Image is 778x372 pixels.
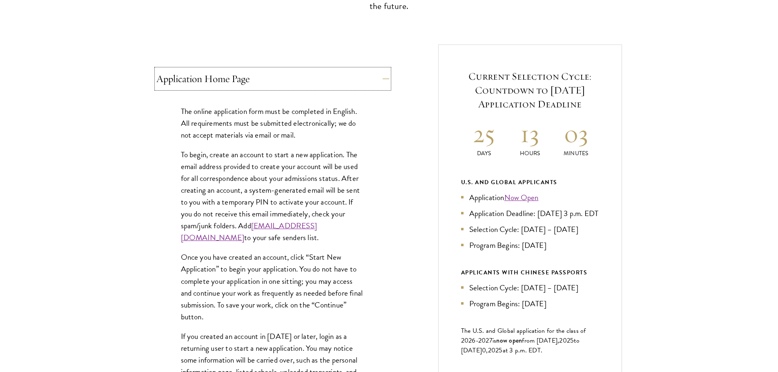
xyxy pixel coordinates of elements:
h5: Current Selection Cycle: Countdown to [DATE] Application Deadline [461,69,599,111]
span: from [DATE], [522,336,559,345]
span: 6 [472,336,475,345]
a: [EMAIL_ADDRESS][DOMAIN_NAME] [181,220,317,243]
li: Selection Cycle: [DATE] – [DATE] [461,282,599,294]
button: Application Home Page [156,69,389,89]
span: , [486,345,488,355]
p: Minutes [553,149,599,158]
div: U.S. and Global Applicants [461,177,599,187]
span: to [DATE] [461,336,580,355]
a: Now Open [504,192,539,203]
h2: 13 [507,118,553,149]
p: Days [461,149,507,158]
li: Application Deadline: [DATE] 3 p.m. EDT [461,207,599,219]
h2: 03 [553,118,599,149]
span: 202 [559,336,570,345]
li: Program Begins: [DATE] [461,298,599,310]
li: Application [461,192,599,203]
div: APPLICANTS WITH CHINESE PASSPORTS [461,267,599,278]
li: Program Begins: [DATE] [461,239,599,251]
span: 5 [499,345,502,355]
span: at 3 p.m. EDT. [503,345,543,355]
span: 5 [570,336,574,345]
p: The online application form must be completed in English. All requirements must be submitted elec... [181,105,365,141]
p: To begin, create an account to start a new application. The email address provided to create your... [181,149,365,244]
span: 0 [482,345,486,355]
li: Selection Cycle: [DATE] – [DATE] [461,223,599,235]
p: Hours [507,149,553,158]
span: -202 [476,336,489,345]
p: Once you have created an account, click “Start New Application” to begin your application. You do... [181,251,365,322]
span: 7 [489,336,493,345]
span: is [493,336,497,345]
span: 202 [488,345,499,355]
span: now open [496,336,522,345]
h2: 25 [461,118,507,149]
span: The U.S. and Global application for the class of 202 [461,326,586,345]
